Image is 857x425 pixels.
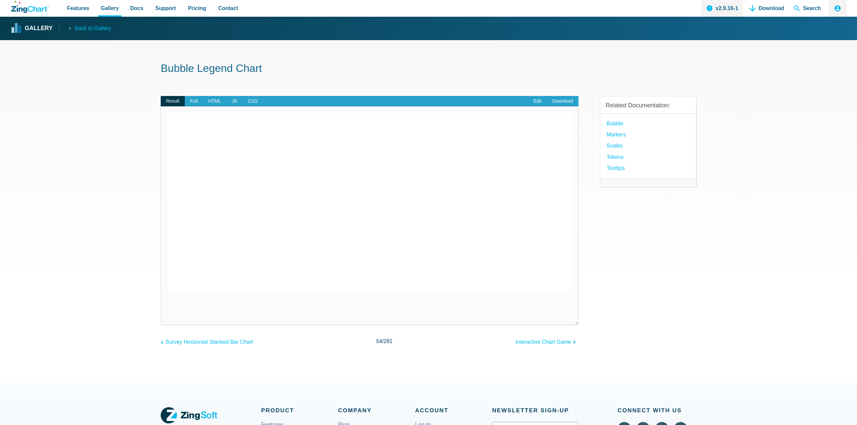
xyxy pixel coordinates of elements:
h3: Related Documentation: [606,102,691,109]
a: Tooltips [607,164,625,173]
a: ZingSoft Logo. Click to visit the ZingSoft site (external). [161,406,217,425]
span: JS [226,96,242,107]
a: Tokens [607,152,624,162]
span: Docs [130,4,143,13]
span: Account [415,406,492,415]
a: Gallery [11,23,53,33]
span: Support [155,4,176,13]
a: ZingChart Logo. Click to return to the homepage [11,1,49,13]
span: Survey Horizontal Stacked Bar Chart [165,339,253,345]
span: Back to Gallery [75,24,111,33]
span: Interactive Chart Game [516,339,571,345]
h1: Bubble Legend Chart [161,62,696,77]
span: Pricing [188,4,206,13]
span: Gallery [101,4,119,13]
span: Company [338,406,415,415]
a: Back to Gallery [59,23,111,33]
span: HTML [203,96,226,107]
span: 281 [384,338,393,344]
a: Interactive Chart Game [516,336,578,346]
strong: Gallery [25,25,53,31]
span: Product [261,406,338,415]
a: Download [547,96,578,107]
span: Connect With Us [618,406,696,415]
a: Bubble [607,119,623,128]
span: Contact [218,4,238,13]
a: Markers [607,130,626,139]
span: Full [185,96,203,107]
a: Scales [607,141,623,150]
span: Newsletter Sign‑up [492,406,578,415]
a: Survey Horizontal Stacked Bar Chart [161,336,253,346]
a: Edit [528,96,547,107]
span: CSS [243,96,263,107]
span: Result [161,96,185,107]
span: / [376,337,393,346]
span: 54 [376,338,382,344]
span: Features [67,4,89,13]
